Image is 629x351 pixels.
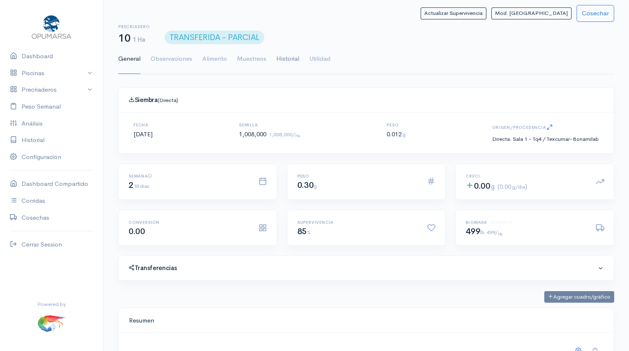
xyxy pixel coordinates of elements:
[377,123,416,143] div: 0.012
[307,229,311,236] small: %
[276,44,299,74] a: Historial
[402,131,406,138] span: g
[466,220,487,225] span: Biomasa
[544,291,614,303] button: Agregar cuadro/gráfico
[129,96,604,104] h4: Siembra
[239,123,300,127] h6: Semilla
[30,13,73,40] img: Opumarsa
[297,180,317,190] span: 0.30
[229,123,310,143] div: 1,008,000
[295,133,300,138] sub: Ha
[487,229,502,236] small: 499/
[309,44,330,74] a: Utilidad
[133,36,145,43] span: 1 Ha
[466,226,484,237] span: 499
[497,183,527,190] span: (0.00 )
[165,31,264,44] span: TRANSFERIDA - PARCIAL
[492,135,599,143] div: : Sala 1 - Tq4 / Texcumar-Bonamilab
[512,184,525,190] small: g/dia
[269,131,300,138] small: 1,008,000/
[466,174,586,178] h6: Creci.
[297,174,417,178] h6: Peso
[158,97,178,104] small: (Directa)
[118,44,141,74] a: General
[491,182,495,191] small: g
[297,220,417,225] h6: Supervivencia
[421,7,486,19] button: Actualizar Supervivencia
[134,183,149,190] small: 18 dias
[37,308,67,338] img: ...
[490,220,513,225] span: Densidad
[129,180,149,190] span: 2
[492,135,510,142] small: Directa
[492,123,599,133] h6: Origen/Procedencia
[129,220,249,225] h6: Conversión
[151,44,192,74] a: Observaciones
[466,181,495,191] span: 0.00
[387,123,406,127] h6: Peso
[576,5,614,22] button: Cosechar
[297,226,311,237] span: 85
[129,174,249,178] h6: Semana
[129,312,604,329] input: Titulo
[491,7,572,19] button: Mod. [GEOGRAPHIC_DATA]
[129,226,145,237] span: 0.00
[480,229,484,236] small: lb
[134,123,153,127] h6: Fecha
[202,44,227,74] a: Alimento
[118,24,150,29] h6: Precriadero
[313,183,317,190] small: g
[129,264,598,272] h4: Transferencias
[124,123,163,143] div: [DATE]
[237,44,266,74] a: Muestreos
[498,232,502,237] sub: Ha
[118,33,150,45] h1: 10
